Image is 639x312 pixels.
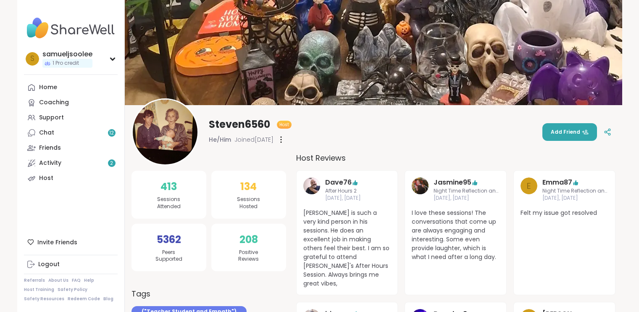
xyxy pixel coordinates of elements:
[39,174,53,182] div: Host
[521,177,537,202] a: E
[157,232,181,247] span: 5362
[209,118,270,131] span: Steven6560
[39,114,64,122] div: Support
[240,179,257,194] span: 134
[24,110,118,125] a: Support
[160,179,177,194] span: 413
[303,177,320,202] a: Dave76
[526,180,531,192] span: E
[24,257,118,272] a: Logout
[24,296,64,302] a: Safety Resources
[412,209,500,262] span: I love these sessions! The conversations that come up are always engaging and interesting. Some e...
[58,287,87,293] a: Safety Policy
[412,177,429,194] img: Jasmine95
[157,196,181,210] span: Sessions Attended
[542,177,572,188] a: Emma87
[39,98,69,107] div: Coaching
[542,123,597,141] button: Add Friend
[434,177,471,188] a: Jasmine95
[209,135,231,144] span: He/Him
[72,278,81,283] a: FAQ
[434,195,500,202] span: [DATE], [DATE]
[412,177,429,202] a: Jasmine95
[68,296,100,302] a: Redeem Code
[24,235,118,250] div: Invite Friends
[238,249,259,263] span: Positive Reviews
[30,53,34,64] span: s
[279,122,289,128] span: Host
[155,249,182,263] span: Peers Supported
[24,125,118,140] a: Chat12
[434,188,500,195] span: Night Time Reflection and/or Body Doubling
[24,140,118,156] a: Friends
[109,130,114,137] span: 12
[24,13,118,43] img: ShareWell Nav Logo
[39,83,57,92] div: Home
[42,50,92,59] div: samueljsoolee
[131,288,150,299] h3: Tags
[542,195,608,202] span: [DATE], [DATE]
[325,195,369,202] span: [DATE], [DATE]
[24,171,118,186] a: Host
[84,278,94,283] a: Help
[38,260,60,269] div: Logout
[521,209,608,217] span: Felt my issue got resolved
[237,196,260,210] span: Sessions Hosted
[325,177,352,188] a: Dave76
[24,80,118,95] a: Home
[53,60,79,67] span: 1 Pro credit
[542,188,608,195] span: Night Time Reflection and/or Body Doubling
[303,177,320,194] img: Dave76
[24,95,118,110] a: Coaching
[110,160,113,167] span: 2
[239,232,258,247] span: 208
[325,188,369,195] span: After Hours 2
[303,209,391,288] span: [PERSON_NAME] is such a very kind person in his sessions. He does an excellent job in making othe...
[109,100,116,106] iframe: Spotlight
[103,296,113,302] a: Blog
[24,287,54,293] a: Host Training
[24,156,118,171] a: Activity2
[234,135,273,144] span: Joined [DATE]
[48,278,68,283] a: About Us
[39,159,61,167] div: Activity
[39,129,54,137] div: Chat
[39,144,61,152] div: Friends
[551,128,589,136] span: Add Friend
[133,100,197,164] img: Steven6560
[24,278,45,283] a: Referrals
